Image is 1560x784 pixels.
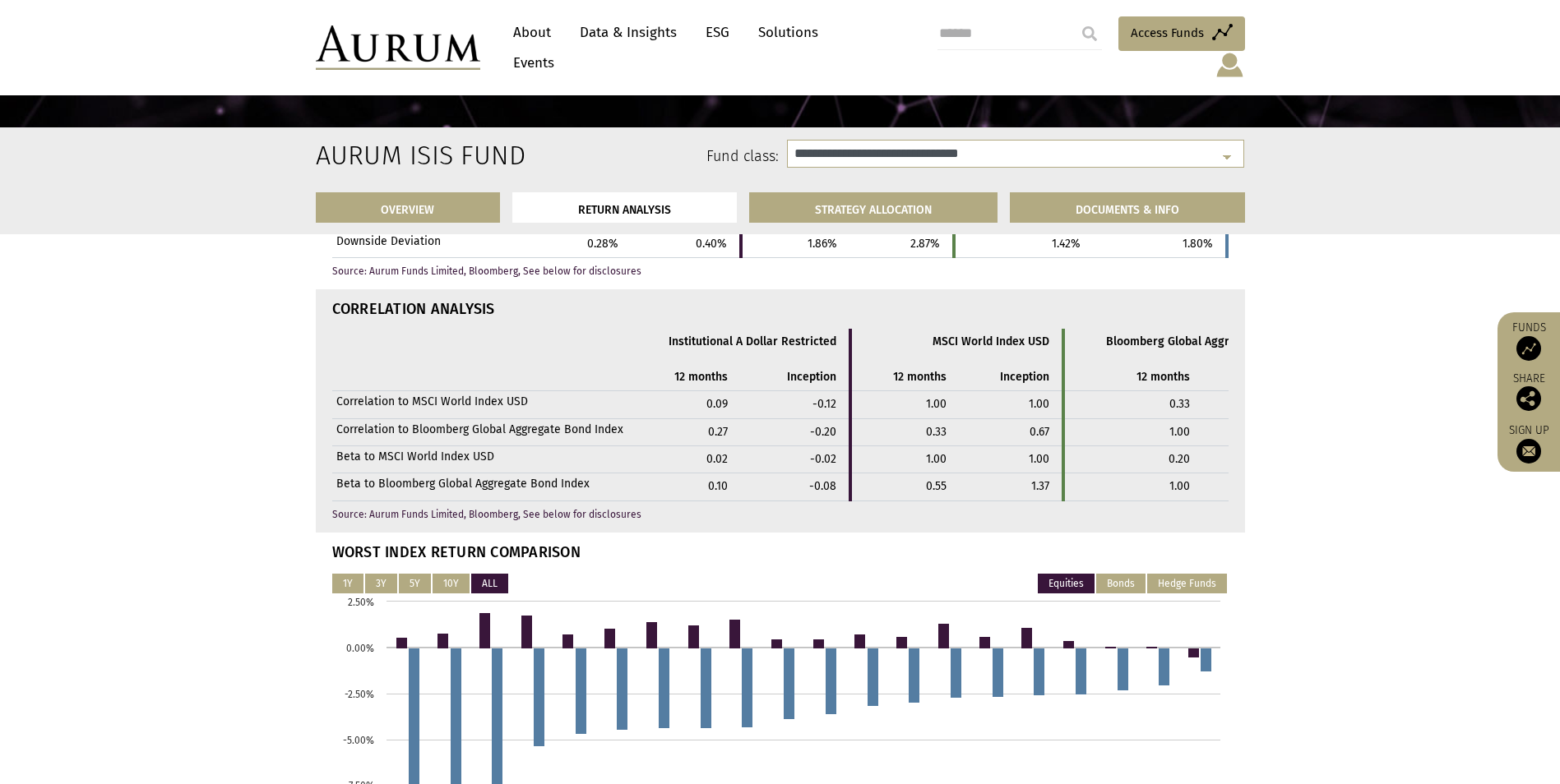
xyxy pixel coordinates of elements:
[332,510,1229,520] p: Source: Aurum Funds Limited, Bloomberg, See below for disclosures
[471,574,508,593] button: ALL
[572,17,685,48] a: Data & Insights
[1063,329,1336,363] th: Bloomberg Global Aggregate Bond Index
[1063,445,1202,473] td: 0.20
[959,445,1063,473] td: 1.00
[959,364,1063,391] th: Inception
[505,48,554,78] a: Events
[332,543,581,561] strong: WORST INDEX RETURN COMPARISON
[1038,574,1095,593] button: Equities
[740,473,850,500] td: -0.08
[332,418,627,445] th: Correlation to Bloomberg Global Aggregate Bond Index
[741,230,849,257] td: 1.86%
[850,364,959,391] th: 12 months
[399,574,431,593] button: 5Y
[518,230,631,257] td: 0.28%
[505,17,559,48] a: About
[740,418,850,445] td: -0.20
[749,192,998,223] a: STRATEGY ALLOCATION
[627,391,740,418] td: 0.09
[627,364,740,391] th: 12 months
[740,445,850,473] td: -0.02
[332,473,627,500] th: Beta to Bloomberg Global Aggregate Bond Index
[1202,364,1336,391] th: Inception
[627,329,850,363] th: Institutional A Dollar Restricted
[740,364,850,391] th: Inception
[1093,230,1227,257] td: 1.80%
[1506,373,1552,411] div: Share
[740,391,850,418] td: -0.12
[316,140,450,171] h2: Aurum Isis Fund
[1131,23,1204,43] span: Access Funds
[954,230,1093,257] td: 1.42%
[1506,321,1552,361] a: Funds
[365,574,397,593] button: 3Y
[1202,391,1336,418] td: 0.67
[332,574,363,593] button: 1Y
[850,329,1063,363] th: MSCI World Index USD
[433,574,470,593] button: 10Y
[1516,439,1541,463] img: Sign up to our newsletter
[1118,16,1245,51] a: Access Funds
[332,300,495,318] strong: CORRELATION ANALYSIS
[345,689,374,700] text: -2.50%
[1506,423,1552,463] a: Sign up
[850,391,959,418] td: 1.00
[850,418,959,445] td: 0.33
[1516,336,1541,361] img: Access Funds
[1073,17,1106,50] input: Submit
[850,473,959,500] td: 0.55
[474,146,780,168] label: Fund class:
[1096,574,1146,593] button: Bonds
[316,25,480,70] img: Aurum
[850,445,959,473] td: 1.00
[849,230,954,257] td: 2.87%
[343,735,374,746] text: -5.00%
[627,445,740,473] td: 0.02
[631,230,741,257] td: 0.40%
[332,445,627,473] th: Beta to MSCI World Index USD
[1063,418,1202,445] td: 1.00
[1516,386,1541,411] img: Share this post
[697,17,738,48] a: ESG
[316,192,501,223] a: OVERVIEW
[1063,473,1202,500] td: 1.00
[1202,418,1336,445] td: 1.00
[959,391,1063,418] td: 1.00
[959,418,1063,445] td: 0.67
[332,266,1229,277] p: Source: Aurum Funds Limited, Bloomberg, See below for disclosures
[750,17,826,48] a: Solutions
[346,643,374,654] text: 0.00%
[1202,445,1336,473] td: 0.33
[1202,473,1336,500] td: 1.00
[627,473,740,500] td: 0.10
[1147,574,1227,593] button: Hedge Funds
[1063,364,1202,391] th: 12 months
[348,597,374,608] text: 2.50%
[1215,51,1245,79] img: account-icon.svg
[627,418,740,445] td: 0.27
[332,391,627,418] th: Correlation to MSCI World Index USD
[1010,192,1245,223] a: DOCUMENTS & INFO
[1063,391,1202,418] td: 0.33
[332,230,518,257] th: Downside Deviation
[959,473,1063,500] td: 1.37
